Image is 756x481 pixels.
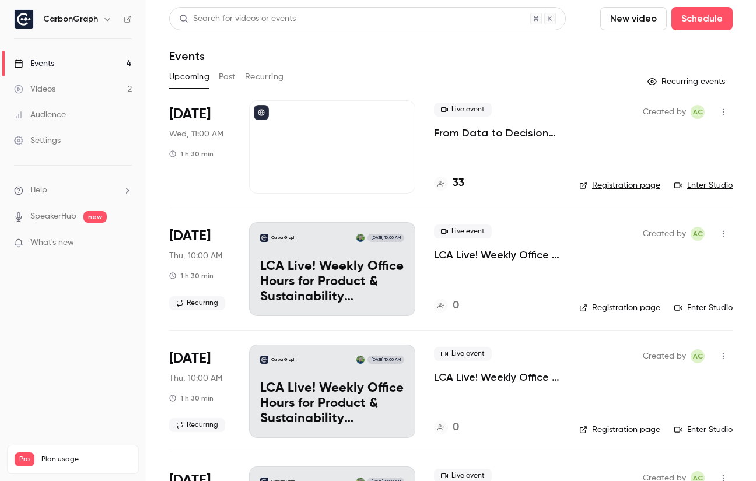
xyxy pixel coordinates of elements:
[14,135,61,146] div: Settings
[434,103,492,117] span: Live event
[691,349,705,363] span: Alexander Crease
[642,72,733,91] button: Recurring events
[453,175,464,191] h4: 33
[434,347,492,361] span: Live event
[169,128,223,140] span: Wed, 11:00 AM
[260,259,404,304] p: LCA Live! Weekly Office Hours for Product & Sustainability Innovators
[693,105,703,119] span: AC
[15,10,33,29] img: CarbonGraph
[169,149,213,159] div: 1 h 30 min
[367,356,404,364] span: [DATE] 10:00 AM
[260,381,404,426] p: LCA Live! Weekly Office Hours for Product & Sustainability Innovators
[14,109,66,121] div: Audience
[671,7,733,30] button: Schedule
[169,250,222,262] span: Thu, 10:00 AM
[356,356,365,364] img: Alexander Crease
[691,105,705,119] span: Alexander Crease
[169,227,211,245] span: [DATE]
[434,298,459,314] a: 0
[643,227,686,241] span: Created by
[674,302,733,314] a: Enter Studio
[367,234,404,242] span: [DATE] 10:00 AM
[434,420,459,436] a: 0
[219,68,236,86] button: Past
[693,349,703,363] span: AC
[579,424,660,436] a: Registration page
[169,373,222,384] span: Thu, 10:00 AM
[691,227,705,241] span: Alexander Crease
[271,357,295,363] p: CarbonGraph
[30,210,76,223] a: SpeakerHub
[271,235,295,241] p: CarbonGraph
[579,302,660,314] a: Registration page
[260,234,268,242] img: LCA Live! Weekly Office Hours for Product & Sustainability Innovators
[118,238,132,248] iframe: Noticeable Trigger
[674,180,733,191] a: Enter Studio
[169,68,209,86] button: Upcoming
[643,349,686,363] span: Created by
[169,222,230,315] div: Oct 2 Thu, 9:00 AM (America/Los Angeles)
[434,224,492,238] span: Live event
[43,13,98,25] h6: CarbonGraph
[169,418,225,432] span: Recurring
[14,58,54,69] div: Events
[14,184,132,196] li: help-dropdown-opener
[169,394,213,403] div: 1 h 30 min
[14,83,55,95] div: Videos
[169,345,230,438] div: Oct 9 Thu, 9:00 AM (America/Los Angeles)
[30,237,74,249] span: What's new
[600,7,667,30] button: New video
[249,222,415,315] a: LCA Live! Weekly Office Hours for Product & Sustainability InnovatorsCarbonGraphAlexander Crease[...
[169,100,230,194] div: Sep 24 Wed, 1:00 PM (America/New York)
[579,180,660,191] a: Registration page
[453,420,459,436] h4: 0
[169,296,225,310] span: Recurring
[260,356,268,364] img: LCA Live! Weekly Office Hours for Product & Sustainability Innovators
[179,13,296,25] div: Search for videos or events
[41,455,131,464] span: Plan usage
[693,227,703,241] span: AC
[643,105,686,119] span: Created by
[15,452,34,466] span: Pro
[169,271,213,280] div: 1 h 30 min
[169,49,205,63] h1: Events
[453,298,459,314] h4: 0
[249,345,415,438] a: LCA Live! Weekly Office Hours for Product & Sustainability InnovatorsCarbonGraphAlexander Crease[...
[356,234,365,242] img: Alexander Crease
[434,126,561,140] a: From Data to Decision-Making: Proving the Business Case for Sustainability with Life Cycle Assess...
[674,424,733,436] a: Enter Studio
[434,370,561,384] a: LCA Live! Weekly Office Hours for Product & Sustainability Innovators
[30,184,47,196] span: Help
[434,248,561,262] a: LCA Live! Weekly Office Hours for Product & Sustainability Innovators
[169,105,211,124] span: [DATE]
[169,349,211,368] span: [DATE]
[434,175,464,191] a: 33
[245,68,284,86] button: Recurring
[83,211,107,223] span: new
